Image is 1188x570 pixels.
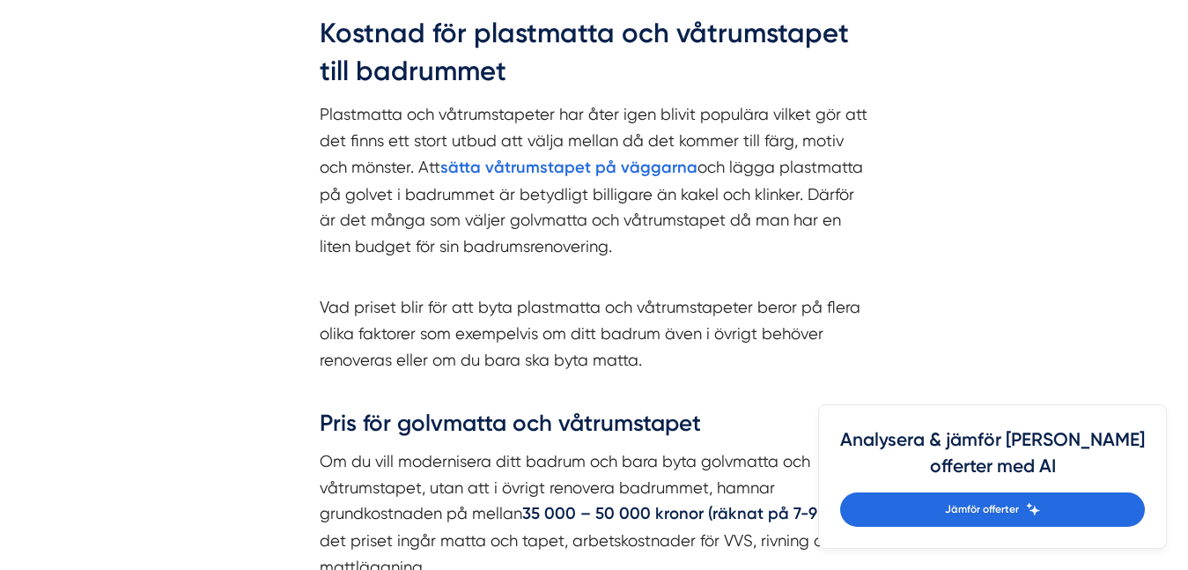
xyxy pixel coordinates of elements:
strong: sätta våtrumstapet på väggarna [440,158,697,177]
h2: Kostnad för plastmatta och våtrumstapet till badrummet [320,14,869,102]
h4: Analysera & jämför [PERSON_NAME] offerter med AI [840,426,1145,492]
h3: Pris för golvmatta och våtrumstapet [320,408,869,448]
a: sätta våtrumstapet på väggarna [440,158,697,176]
span: Jämför offerter [945,501,1019,518]
p: Vad priset blir för att byta plastmatta och våtrumstapeter beror på flera olika faktorer som exem... [320,294,869,399]
strong: 35 000 – 50 000 kronor (räknat på 7-9 kvm) [522,504,858,523]
a: Jämför offerter [840,492,1145,527]
p: Plastmatta och våtrumstapeter har åter igen blivit populära vilket gör att det finns ett stort ut... [320,101,869,285]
